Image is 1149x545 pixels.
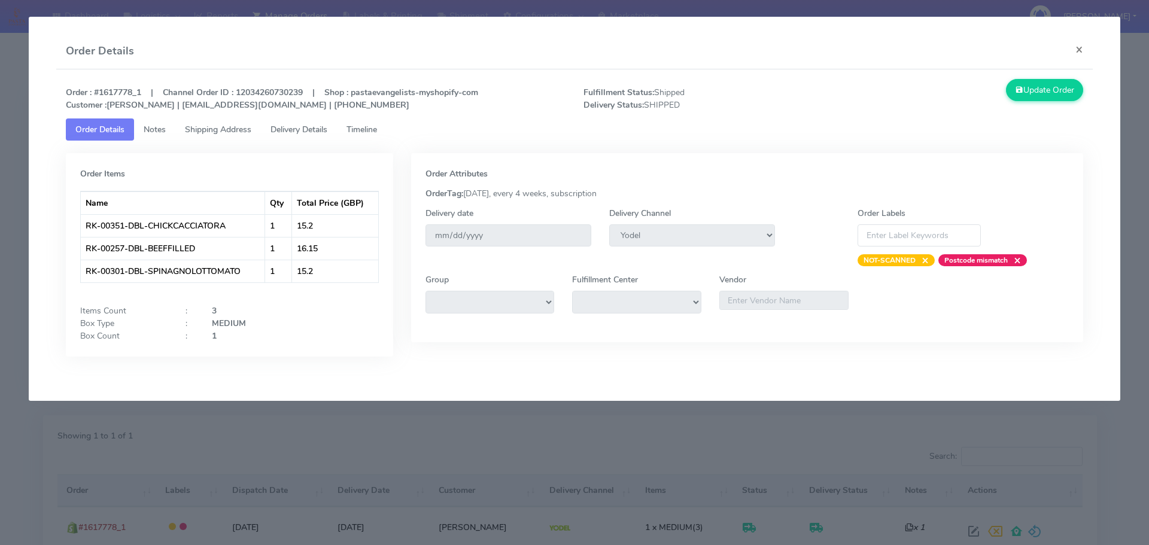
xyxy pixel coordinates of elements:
[265,237,292,260] td: 1
[81,260,266,282] td: RK-00301-DBL-SPINAGNOLOTTOMATO
[66,87,478,111] strong: Order : #1617778_1 | Channel Order ID : 12034260730239 | Shop : pastaevangelists-myshopify-com [P...
[1066,34,1093,65] button: Close
[80,168,125,179] strong: Order Items
[417,187,1078,200] div: [DATE], every 4 weeks, subscription
[858,224,981,246] input: Enter Label Keywords
[265,260,292,282] td: 1
[425,188,463,199] strong: OrderTag:
[71,330,177,342] div: Box Count
[71,317,177,330] div: Box Type
[270,124,327,135] span: Delivery Details
[212,330,217,342] strong: 1
[212,318,246,329] strong: MEDIUM
[858,207,905,220] label: Order Labels
[425,207,473,220] label: Delivery date
[574,86,834,111] span: Shipped SHIPPED
[81,214,266,237] td: RK-00351-DBL-CHICKCACCIATORA
[265,214,292,237] td: 1
[572,273,638,286] label: Fulfillment Center
[66,43,134,59] h4: Order Details
[81,237,266,260] td: RK-00257-DBL-BEEFFILLED
[185,124,251,135] span: Shipping Address
[66,99,107,111] strong: Customer :
[719,291,849,310] input: Enter Vendor Name
[292,214,378,237] td: 15.2
[944,255,1008,265] strong: Postcode mismatch
[916,254,929,266] span: ×
[292,260,378,282] td: 15.2
[144,124,166,135] span: Notes
[425,168,488,179] strong: Order Attributes
[177,330,203,342] div: :
[346,124,377,135] span: Timeline
[81,191,266,214] th: Name
[864,255,916,265] strong: NOT-SCANNED
[177,305,203,317] div: :
[609,207,671,220] label: Delivery Channel
[583,87,654,98] strong: Fulfillment Status:
[66,118,1084,141] ul: Tabs
[75,124,124,135] span: Order Details
[1008,254,1021,266] span: ×
[71,305,177,317] div: Items Count
[719,273,746,286] label: Vendor
[212,305,217,316] strong: 3
[292,237,378,260] td: 16.15
[1006,79,1084,101] button: Update Order
[425,273,449,286] label: Group
[583,99,644,111] strong: Delivery Status:
[292,191,378,214] th: Total Price (GBP)
[265,191,292,214] th: Qty
[177,317,203,330] div: :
